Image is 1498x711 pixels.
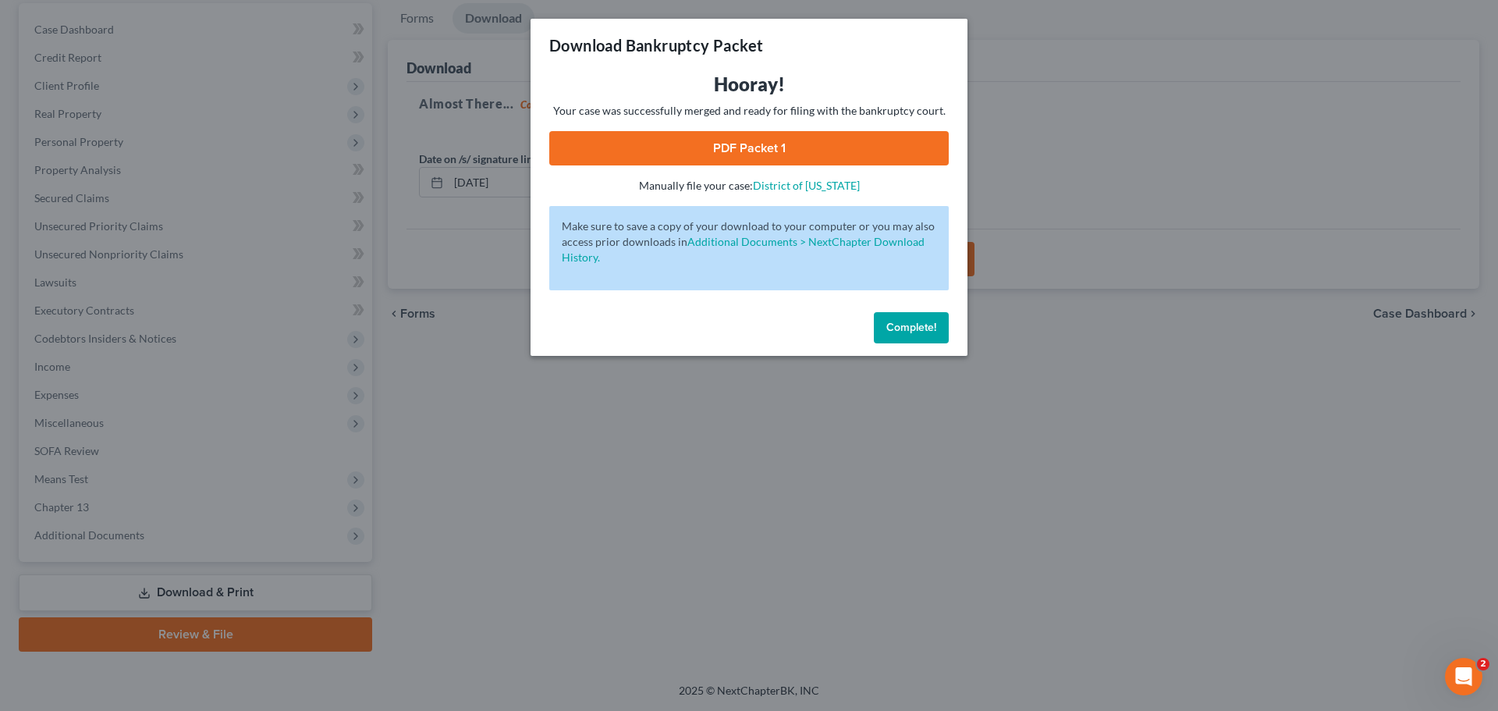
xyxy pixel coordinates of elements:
span: 2 [1477,658,1489,670]
span: Complete! [886,321,936,334]
p: Your case was successfully merged and ready for filing with the bankruptcy court. [549,103,949,119]
a: District of [US_STATE] [753,179,860,192]
h3: Download Bankruptcy Packet [549,34,763,56]
iframe: Intercom live chat [1445,658,1482,695]
a: Additional Documents > NextChapter Download History. [562,235,925,264]
p: Make sure to save a copy of your download to your computer or you may also access prior downloads in [562,219,936,265]
button: Complete! [874,312,949,343]
a: PDF Packet 1 [549,131,949,165]
p: Manually file your case: [549,178,949,194]
h3: Hooray! [549,72,949,97]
